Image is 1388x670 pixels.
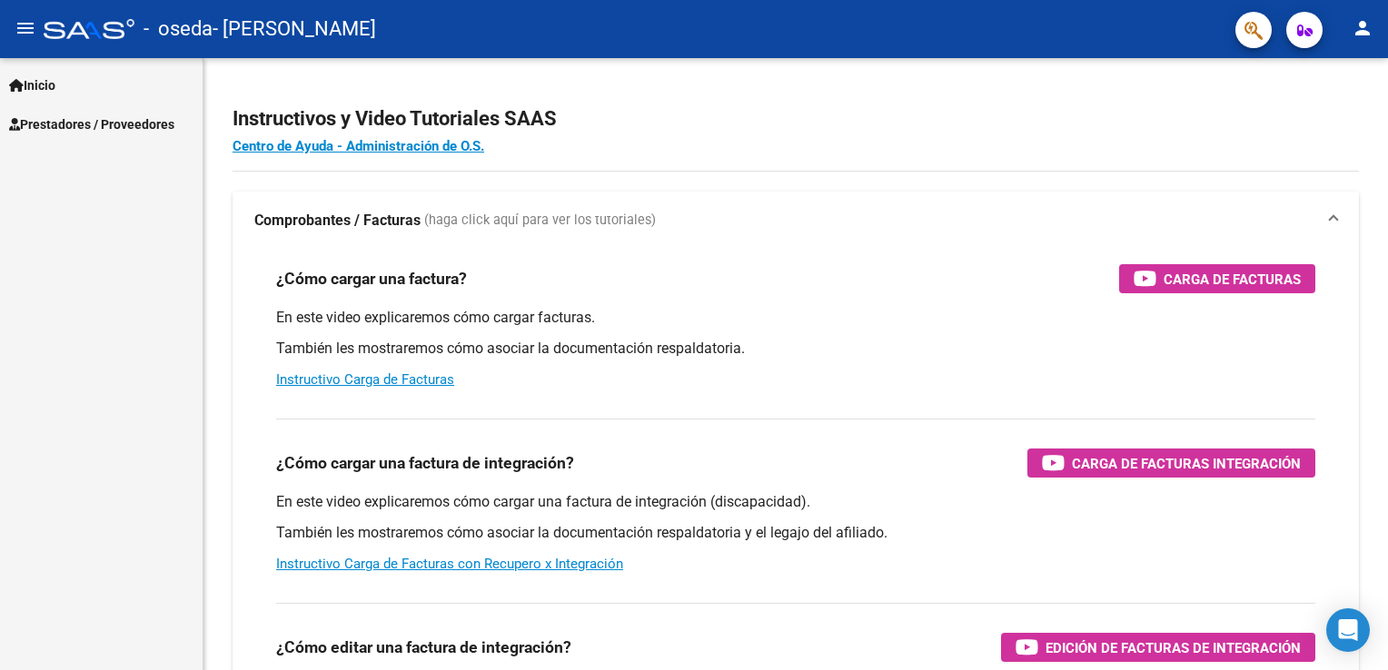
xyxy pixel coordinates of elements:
span: Edición de Facturas de integración [1046,636,1301,659]
p: También les mostraremos cómo asociar la documentación respaldatoria y el legajo del afiliado. [276,523,1315,543]
h3: ¿Cómo editar una factura de integración? [276,635,571,660]
span: (haga click aquí para ver los tutoriales) [424,211,656,231]
h3: ¿Cómo cargar una factura? [276,266,467,291]
a: Instructivo Carga de Facturas [276,371,454,388]
span: Carga de Facturas Integración [1072,452,1301,475]
strong: Comprobantes / Facturas [254,211,421,231]
button: Carga de Facturas [1119,264,1315,293]
span: Carga de Facturas [1164,268,1301,291]
a: Instructivo Carga de Facturas con Recupero x Integración [276,556,623,572]
button: Carga de Facturas Integración [1027,448,1315,478]
mat-expansion-panel-header: Comprobantes / Facturas (haga click aquí para ver los tutoriales) [233,192,1359,250]
span: - [PERSON_NAME] [213,9,376,49]
button: Edición de Facturas de integración [1001,633,1315,662]
p: En este video explicaremos cómo cargar facturas. [276,308,1315,328]
p: También les mostraremos cómo asociar la documentación respaldatoria. [276,339,1315,359]
mat-icon: menu [15,17,36,39]
h2: Instructivos y Video Tutoriales SAAS [233,102,1359,136]
p: En este video explicaremos cómo cargar una factura de integración (discapacidad). [276,492,1315,512]
div: Open Intercom Messenger [1326,608,1370,652]
h3: ¿Cómo cargar una factura de integración? [276,450,574,476]
span: - oseda [144,9,213,49]
a: Centro de Ayuda - Administración de O.S. [233,138,484,154]
mat-icon: person [1352,17,1373,39]
span: Inicio [9,75,55,95]
span: Prestadores / Proveedores [9,114,174,134]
